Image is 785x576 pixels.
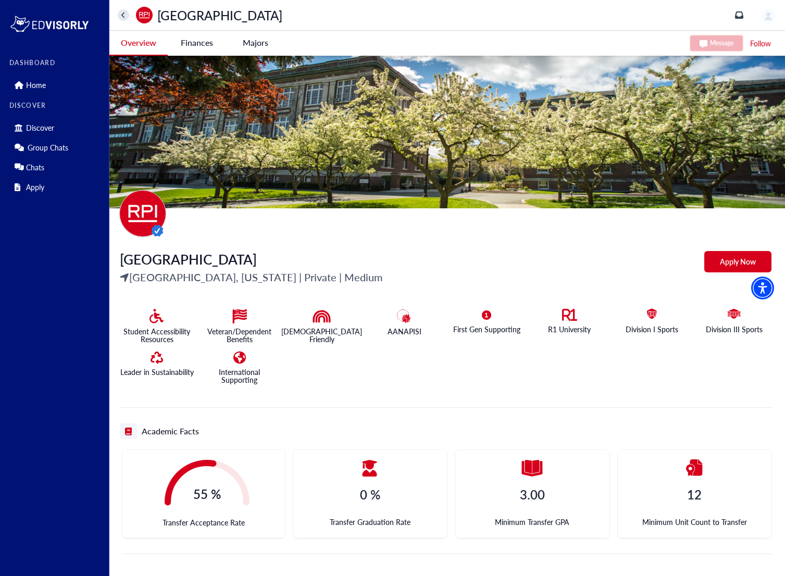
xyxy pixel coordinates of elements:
span: Transfer Acceptance Rate [163,517,245,528]
p: R1 University [548,325,591,333]
div: Home [9,77,103,93]
p: First Gen Supporting [453,325,520,333]
span: Minimum Transfer GPA [495,517,569,528]
p: Chats [26,163,44,172]
button: Follow [749,37,772,50]
img: logo [9,14,90,34]
p: [DEMOGRAPHIC_DATA] Friendly [281,328,362,343]
a: inbox [735,11,743,19]
p: Discover [26,123,54,132]
div: Group Chats [9,139,103,156]
h4: 0 % [360,487,380,502]
h4: 12 [687,487,702,502]
div: Accessibility Menu [751,277,774,299]
p: International Supporting [202,368,276,384]
button: Apply Now [704,251,771,272]
img: universityName [119,190,166,237]
h5: Academic Facts [142,425,199,437]
label: DASHBOARD [9,59,103,67]
button: Overview [109,31,168,56]
p: Division III Sports [706,325,763,333]
button: home [118,9,129,21]
label: DISCOVER [9,102,103,109]
h4: 3.00 [520,487,545,502]
span: Transfer Graduation Rate [330,517,410,528]
p: Division I Sports [626,325,678,333]
div: Apply [9,179,103,195]
button: Finances [168,31,226,55]
img: universityName [136,7,153,23]
img: image [762,9,775,23]
div: Discover [9,119,103,136]
span: Minimum Unit Count to Transfer [642,517,747,528]
div: Chats [9,159,103,176]
p: Apply [26,183,44,192]
p: Leader in Sustainability [120,368,194,376]
p: Group Chats [28,143,68,152]
p: Student Accessibility Resources [120,328,194,343]
p: Home [26,81,46,90]
p: [GEOGRAPHIC_DATA] [157,9,282,21]
p: AANAPISI [388,328,421,335]
img: A sunny campus scene featuring blooming trees with white flowers, green grass, and a historic bri... [109,56,785,208]
span: 55 % [165,485,250,503]
p: Veteran/Dependent Benefits [202,328,276,343]
span: [GEOGRAPHIC_DATA] [120,249,257,269]
p: [GEOGRAPHIC_DATA], [US_STATE] | Private | Medium [120,269,383,285]
button: Majors [226,31,284,55]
